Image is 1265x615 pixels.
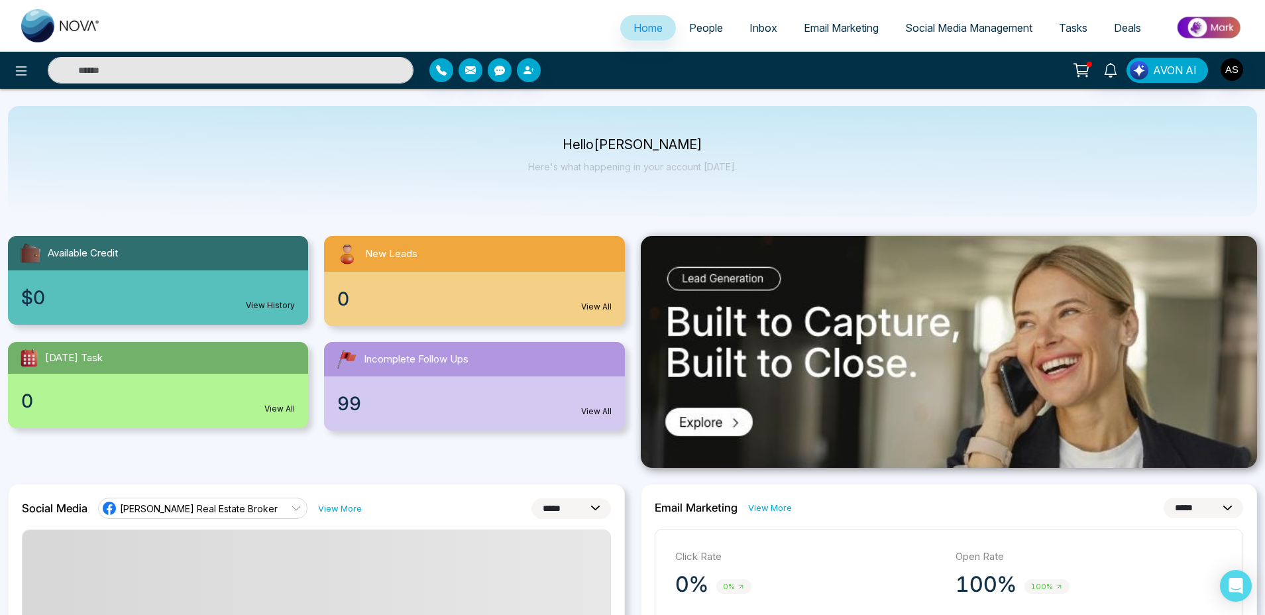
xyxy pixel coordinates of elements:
[19,347,40,368] img: todayTask.svg
[364,352,468,367] span: Incomplete Follow Ups
[19,241,42,265] img: availableCredit.svg
[45,351,103,366] span: [DATE] Task
[1046,15,1101,40] a: Tasks
[689,21,723,34] span: People
[748,502,792,514] a: View More
[365,247,417,262] span: New Leads
[633,21,663,34] span: Home
[1130,61,1148,80] img: Lead Flow
[956,571,1017,598] p: 100%
[1153,62,1197,78] span: AVON AI
[21,9,101,42] img: Nova CRM Logo
[892,15,1046,40] a: Social Media Management
[1059,21,1087,34] span: Tasks
[335,241,360,266] img: newLeads.svg
[905,21,1032,34] span: Social Media Management
[316,342,632,431] a: Incomplete Follow Ups99View All
[1221,58,1243,81] img: User Avatar
[264,403,295,415] a: View All
[337,285,349,313] span: 0
[581,406,612,418] a: View All
[1024,579,1070,594] span: 100%
[736,15,791,40] a: Inbox
[528,139,737,150] p: Hello [PERSON_NAME]
[318,502,362,515] a: View More
[581,301,612,313] a: View All
[48,246,118,261] span: Available Credit
[675,549,942,565] p: Click Rate
[22,502,87,515] h2: Social Media
[1161,13,1257,42] img: Market-place.gif
[716,579,751,594] span: 0%
[676,15,736,40] a: People
[316,236,632,326] a: New Leads0View All
[655,501,738,514] h2: Email Marketing
[21,387,33,415] span: 0
[337,390,361,418] span: 99
[1114,21,1141,34] span: Deals
[528,161,737,172] p: Here's what happening in your account [DATE].
[791,15,892,40] a: Email Marketing
[246,300,295,311] a: View History
[1220,570,1252,602] div: Open Intercom Messenger
[21,284,45,311] span: $0
[804,21,879,34] span: Email Marketing
[641,236,1258,468] img: .
[335,347,358,371] img: followUps.svg
[1127,58,1208,83] button: AVON AI
[675,571,708,598] p: 0%
[1101,15,1154,40] a: Deals
[620,15,676,40] a: Home
[956,549,1223,565] p: Open Rate
[120,502,278,515] span: [PERSON_NAME] Real Estate Broker
[749,21,777,34] span: Inbox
